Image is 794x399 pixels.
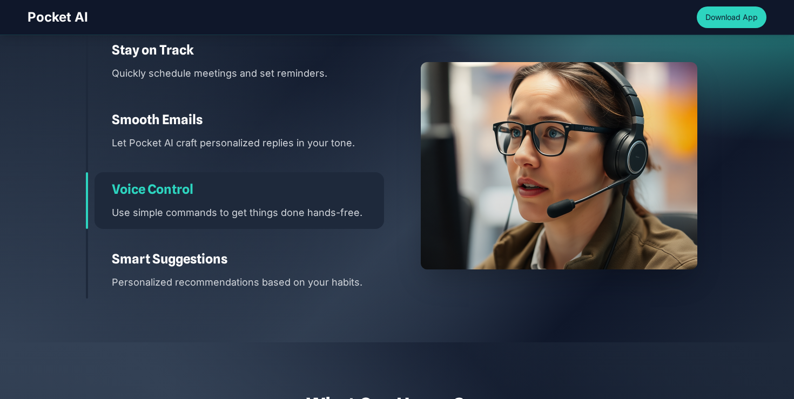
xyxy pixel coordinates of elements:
[112,251,384,268] h3: Smart Suggestions
[28,9,88,26] span: Pocket AI
[112,135,384,151] p: Let Pocket AI craft personalized replies in your tone.
[112,42,384,59] h3: Stay on Track
[697,6,766,28] button: Download App
[112,274,384,290] p: Personalized recommendations based on your habits.
[112,111,384,129] h3: Smooth Emails
[112,205,384,220] p: Use simple commands to get things done hands-free.
[112,181,384,198] h3: Voice Control
[112,65,384,81] p: Quickly schedule meetings and set reminders.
